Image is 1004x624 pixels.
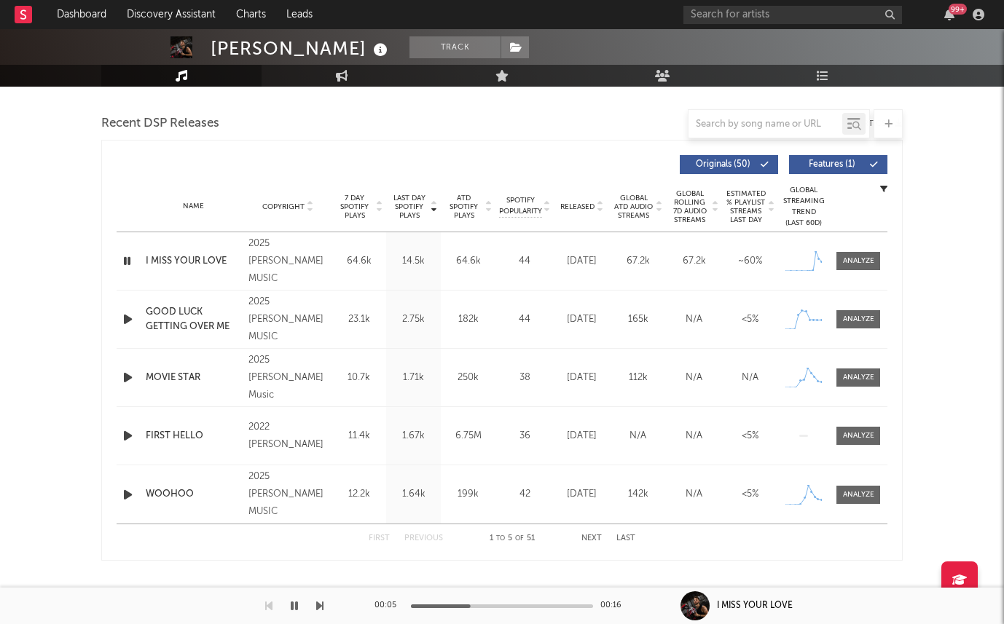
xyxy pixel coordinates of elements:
div: 11.4k [335,429,383,443]
span: Last Day Spotify Plays [390,194,428,220]
button: Previous [404,534,443,542]
div: 250k [444,371,492,385]
a: GOOD LUCK GETTING OVER ME [146,305,241,333]
div: [DATE] [557,487,606,502]
div: [DATE] [557,254,606,269]
div: 199k [444,487,492,502]
div: 1.67k [390,429,437,443]
div: I MISS YOUR LOVE [717,599,793,612]
div: 12.2k [335,487,383,502]
div: 2.75k [390,312,437,327]
span: ATD Spotify Plays [444,194,483,220]
div: 36 [499,429,550,443]
div: 1 5 51 [472,530,552,548]
div: N/A [670,487,718,502]
div: 64.6k [444,254,492,269]
button: Last [616,534,635,542]
div: [DATE] [557,371,606,385]
span: Estimated % Playlist Streams Last Day [726,189,766,224]
button: Track [409,36,501,58]
span: Features ( 1 ) [799,160,866,169]
div: 00:05 [374,597,404,615]
div: 165k [613,312,662,327]
span: Originals ( 50 ) [689,160,756,169]
span: Global Rolling 7D Audio Streams [670,189,710,224]
input: Search for artists [683,6,902,24]
div: 44 [499,254,550,269]
div: 2025 [PERSON_NAME] MUSIC [248,293,328,346]
div: 10.7k [335,371,383,385]
a: WOOHOO [146,487,241,502]
div: N/A [726,371,774,385]
div: 38 [499,371,550,385]
div: 44 [499,312,550,327]
input: Search by song name or URL [689,119,842,130]
a: FIRST HELLO [146,429,241,443]
div: N/A [670,371,718,385]
div: 23.1k [335,312,383,327]
div: N/A [670,429,718,443]
div: 42 [499,487,550,502]
span: to [496,535,505,542]
div: 1.71k [390,371,437,385]
a: I MISS YOUR LOVE [146,254,241,269]
span: 7 Day Spotify Plays [335,194,374,220]
div: 112k [613,371,662,385]
span: Global ATD Audio Streams [613,194,654,220]
div: 64.6k [335,254,383,269]
div: 14.5k [390,254,437,269]
div: 1.64k [390,487,437,502]
div: [DATE] [557,429,606,443]
button: Next [581,534,602,542]
span: of [515,535,524,542]
div: 2025 [PERSON_NAME] Music [248,352,328,404]
div: <5% [726,487,774,502]
div: 67.2k [613,254,662,269]
span: Released [560,202,595,211]
div: 2022 [PERSON_NAME] [248,419,328,454]
span: Copyright [262,202,305,211]
a: MOVIE STAR [146,371,241,385]
div: Global Streaming Trend (Last 60D) [782,185,825,229]
div: 00:16 [600,597,630,615]
div: Name [146,201,241,212]
button: Features(1) [789,155,887,174]
div: [DATE] [557,312,606,327]
div: <5% [726,312,774,327]
button: First [369,534,390,542]
div: 142k [613,487,662,502]
div: <5% [726,429,774,443]
span: Spotify Popularity [499,195,542,217]
div: N/A [613,429,662,443]
div: 6.75M [444,429,492,443]
div: 182k [444,312,492,327]
div: 99 + [949,4,967,15]
div: [PERSON_NAME] [211,36,391,60]
button: Originals(50) [680,155,778,174]
button: 99+ [944,9,954,20]
div: 2025 [PERSON_NAME] MUSIC [248,468,328,521]
div: 67.2k [670,254,718,269]
div: ~ 60 % [726,254,774,269]
div: N/A [670,312,718,327]
div: 2025 [PERSON_NAME] MUSIC [248,235,328,288]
